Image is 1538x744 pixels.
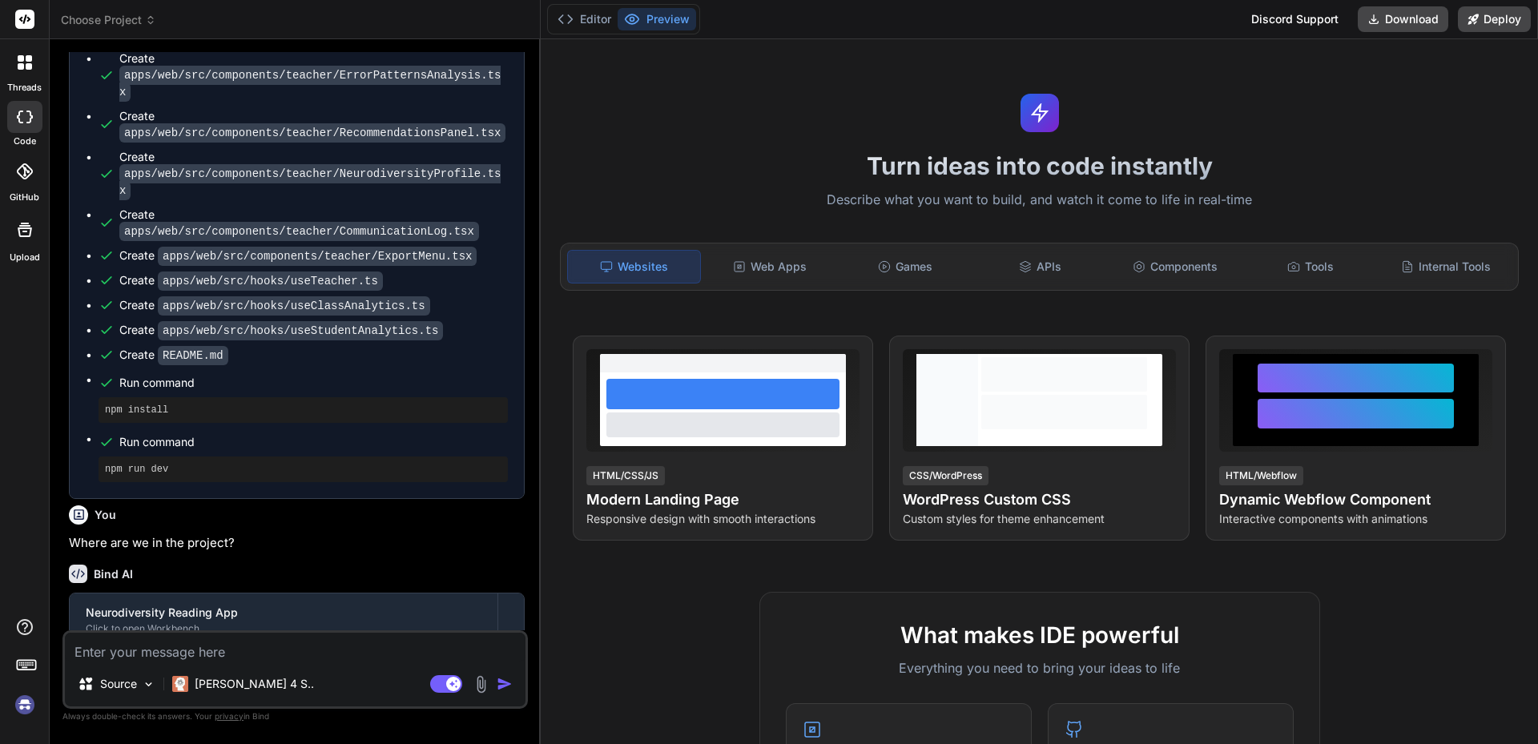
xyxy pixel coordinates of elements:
[172,676,188,692] img: Claude 4 Sonnet
[119,222,479,241] code: apps/web/src/components/teacher/CommunicationLog.tsx
[1245,250,1377,284] div: Tools
[119,297,430,314] div: Create
[119,272,383,289] div: Create
[7,81,42,95] label: threads
[974,250,1106,284] div: APIs
[586,511,860,527] p: Responsive design with smooth interactions
[786,658,1294,678] p: Everything you need to bring your ideas to life
[119,207,508,239] div: Create
[142,678,155,691] img: Pick Models
[10,251,40,264] label: Upload
[1219,511,1492,527] p: Interactive components with animations
[195,676,314,692] p: [PERSON_NAME] 4 S..
[119,66,501,102] code: apps/web/src/components/teacher/ErrorPatternsAnalysis.tsx
[158,346,228,365] code: README.md
[119,375,508,391] span: Run command
[550,151,1528,180] h1: Turn ideas into code instantly
[62,709,528,724] p: Always double-check its answers. Your in Bind
[158,321,443,340] code: apps/web/src/hooks/useStudentAnalytics.ts
[704,250,836,284] div: Web Apps
[472,675,490,694] img: attachment
[100,676,137,692] p: Source
[567,250,701,284] div: Websites
[1109,250,1242,284] div: Components
[1379,250,1512,284] div: Internal Tools
[105,404,501,416] pre: npm install
[61,12,156,28] span: Choose Project
[1242,6,1348,32] div: Discord Support
[14,135,36,148] label: code
[10,191,39,204] label: GitHub
[86,622,481,635] div: Click to open Workbench
[903,466,988,485] div: CSS/WordPress
[618,8,696,30] button: Preview
[1219,466,1303,485] div: HTML/Webflow
[119,123,505,143] code: apps/web/src/components/teacher/RecommendationsPanel.tsx
[786,618,1294,652] h2: What makes IDE powerful
[11,691,38,718] img: signin
[215,711,244,721] span: privacy
[69,534,525,553] p: Where are we in the project?
[119,322,443,339] div: Create
[158,247,477,266] code: apps/web/src/components/teacher/ExportMenu.tsx
[70,593,497,646] button: Neurodiversity Reading AppClick to open Workbench
[119,434,508,450] span: Run command
[158,271,383,291] code: apps/web/src/hooks/useTeacher.ts
[497,676,513,692] img: icon
[586,466,665,485] div: HTML/CSS/JS
[105,463,501,476] pre: npm run dev
[1358,6,1448,32] button: Download
[119,347,228,364] div: Create
[903,489,1176,511] h4: WordPress Custom CSS
[119,164,501,200] code: apps/web/src/components/teacher/NeurodiversityProfile.tsx
[551,8,618,30] button: Editor
[903,511,1176,527] p: Custom styles for theme enhancement
[119,108,508,141] div: Create
[119,50,508,100] div: Create
[586,489,860,511] h4: Modern Landing Page
[550,190,1528,211] p: Describe what you want to build, and watch it come to life in real-time
[1219,489,1492,511] h4: Dynamic Webflow Component
[119,247,477,264] div: Create
[86,605,481,621] div: Neurodiversity Reading App
[839,250,972,284] div: Games
[94,566,133,582] h6: Bind AI
[1458,6,1531,32] button: Deploy
[158,296,430,316] code: apps/web/src/hooks/useClassAnalytics.ts
[119,149,508,199] div: Create
[95,507,116,523] h6: You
